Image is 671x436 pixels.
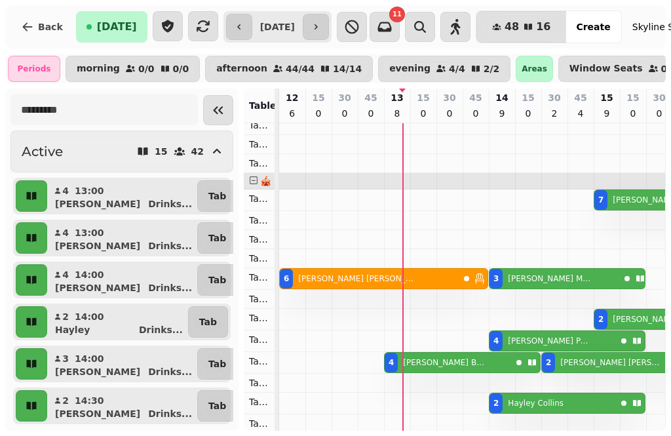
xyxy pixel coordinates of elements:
p: [PERSON_NAME] [55,239,140,252]
p: Table 212 [249,417,269,430]
p: [PERSON_NAME] [55,197,140,210]
button: afternoon44/4414/14 [205,56,373,82]
p: 14:00 [75,268,104,281]
p: Table 207 [249,311,269,325]
p: [PERSON_NAME] Bauld [403,357,486,368]
button: Tab [197,180,237,212]
p: Table 202 [249,214,269,227]
span: 16 [536,22,550,32]
p: [PERSON_NAME] [55,365,140,378]
span: 🎪 Under Cover [260,176,339,186]
h2: Active [22,142,63,161]
span: 48 [505,22,519,32]
p: Table 208 [249,333,269,346]
button: evening4/42/2 [378,56,510,82]
p: 15 [522,91,534,104]
span: [DATE] [97,22,137,32]
p: Tab [208,189,226,203]
p: 0 [418,107,429,120]
p: 15 [155,147,167,156]
p: Table 204 [249,252,269,265]
p: [PERSON_NAME] [PERSON_NAME] [560,357,661,368]
button: Tab [197,264,237,296]
button: Tab [197,348,237,380]
p: Table 116 [249,157,269,170]
p: Table 115 [249,138,269,151]
p: 14:00 [75,310,104,323]
span: 11 [393,11,402,18]
p: Table 211 [249,395,269,408]
p: 44 / 44 [286,64,315,73]
p: 0 [444,107,455,120]
p: 6 [287,107,297,120]
p: Table 114 [249,119,269,132]
p: 13:00 [75,184,104,197]
span: Back [38,22,63,31]
div: 2 [493,398,499,408]
div: 6 [284,273,289,284]
p: 2 [62,394,69,407]
p: 2 [62,310,69,323]
p: afternoon [216,64,267,74]
p: 0 [366,107,376,120]
p: [PERSON_NAME] Paterson [508,336,591,346]
p: [PERSON_NAME] McGeachie [508,273,593,284]
p: 14 / 14 [333,64,362,73]
button: 414:00[PERSON_NAME]Drinks... [50,264,195,296]
p: Table 209 [249,355,269,368]
p: 4 [62,226,69,239]
button: 314:00[PERSON_NAME]Drinks... [50,348,195,380]
p: [PERSON_NAME] [55,281,140,294]
button: [DATE] [76,11,147,43]
span: Table [249,100,277,111]
p: 45 [574,91,586,104]
p: Table 203 [249,233,269,246]
button: Tab [197,222,237,254]
p: 0 [470,107,481,120]
p: 30 [548,91,560,104]
p: 14:30 [75,394,104,407]
p: 4 [62,268,69,281]
p: Tab [208,357,226,370]
p: Tab [199,315,217,328]
p: Drinks ... [148,281,192,294]
p: Tab [208,273,226,287]
p: 13:00 [75,226,104,239]
p: 42 [191,147,204,156]
button: 413:00[PERSON_NAME]Drinks... [50,222,195,254]
button: Collapse sidebar [203,95,233,125]
button: morning0/00/0 [66,56,200,82]
div: 4 [389,357,394,368]
p: 0 [339,107,350,120]
p: 0 [523,107,533,120]
p: 45 [364,91,377,104]
p: 30 [443,91,455,104]
p: 0 / 0 [138,64,155,73]
p: 30 [338,91,351,104]
button: 214:00HayleyDrinks... [50,306,185,338]
p: 15 [600,91,613,104]
p: 15 [626,91,639,104]
button: 413:00[PERSON_NAME]Drinks... [50,180,195,212]
button: Active1542 [10,130,233,172]
p: 2 [549,107,560,120]
div: 4 [493,336,499,346]
p: Table 206 [249,292,269,306]
p: Drinks ... [148,197,192,210]
p: 4 / 4 [449,64,465,73]
button: Create [566,11,621,43]
p: Hayley Collins [508,398,564,408]
p: 13 [391,91,403,104]
p: Table 205 [249,271,269,284]
p: Tab [208,231,226,245]
p: 0 [313,107,324,120]
p: 8 [392,107,402,120]
p: 0 [628,107,638,120]
p: Table 210 [249,376,269,389]
p: 14:00 [75,352,104,365]
p: Drinks ... [148,239,192,252]
p: Window Seats [569,64,643,74]
p: Hayley [55,323,90,336]
div: Areas [516,56,553,82]
p: [PERSON_NAME] [55,407,140,420]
